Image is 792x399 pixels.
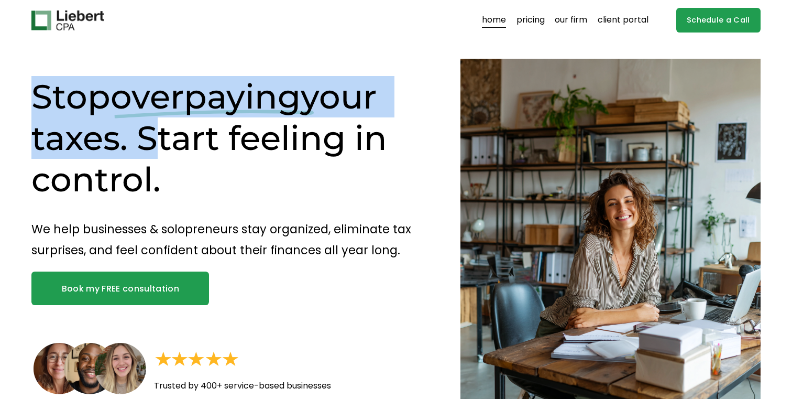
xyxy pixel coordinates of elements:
p: Trusted by 400+ service-based businesses [154,379,393,394]
p: We help businesses & solopreneurs stay organized, eliminate tax surprises, and feel confident abo... [31,219,423,261]
h1: Stop your taxes. Start feeling in control. [31,76,423,200]
a: home [482,12,506,29]
a: Book my FREE consultation [31,272,209,305]
a: pricing [516,12,545,29]
img: Liebert CPA [31,10,104,30]
a: Schedule a Call [676,8,761,33]
span: overpaying [111,76,301,117]
a: our firm [555,12,587,29]
a: client portal [598,12,648,29]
